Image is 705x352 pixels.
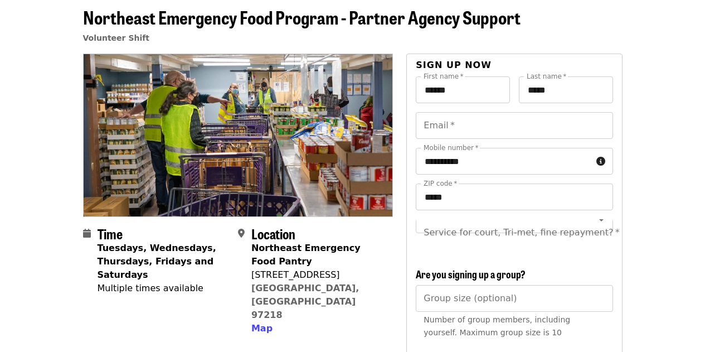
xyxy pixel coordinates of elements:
label: Last name [527,73,566,80]
label: ZIP code [424,180,457,187]
input: Mobile number [416,148,591,175]
strong: Tuesdays, Wednesdays, Thursdays, Fridays and Saturdays [98,243,216,280]
span: Location [251,224,295,243]
span: Time [98,224,123,243]
a: [GEOGRAPHIC_DATA], [GEOGRAPHIC_DATA] 97218 [251,283,359,320]
input: [object Object] [416,285,612,312]
i: calendar icon [83,228,91,239]
img: Northeast Emergency Food Program - Partner Agency Support organized by Oregon Food Bank [84,54,393,216]
strong: Northeast Emergency Food Pantry [251,243,361,267]
div: Multiple times available [98,282,229,295]
i: map-marker-alt icon [238,228,245,239]
input: ZIP code [416,184,612,210]
input: First name [416,76,510,103]
span: Map [251,323,273,334]
label: Mobile number [424,144,478,151]
input: Email [416,112,612,139]
span: Sign up now [416,60,492,70]
button: Open [594,212,609,228]
input: Last name [519,76,613,103]
span: Northeast Emergency Food Program - Partner Agency Support [83,4,521,30]
div: [STREET_ADDRESS] [251,268,384,282]
i: circle-info icon [596,156,605,167]
a: Volunteer Shift [83,33,150,42]
span: Are you signing up a group? [416,267,526,281]
label: First name [424,73,464,80]
button: Map [251,322,273,335]
span: Number of group members, including yourself. Maximum group size is 10 [424,315,570,337]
